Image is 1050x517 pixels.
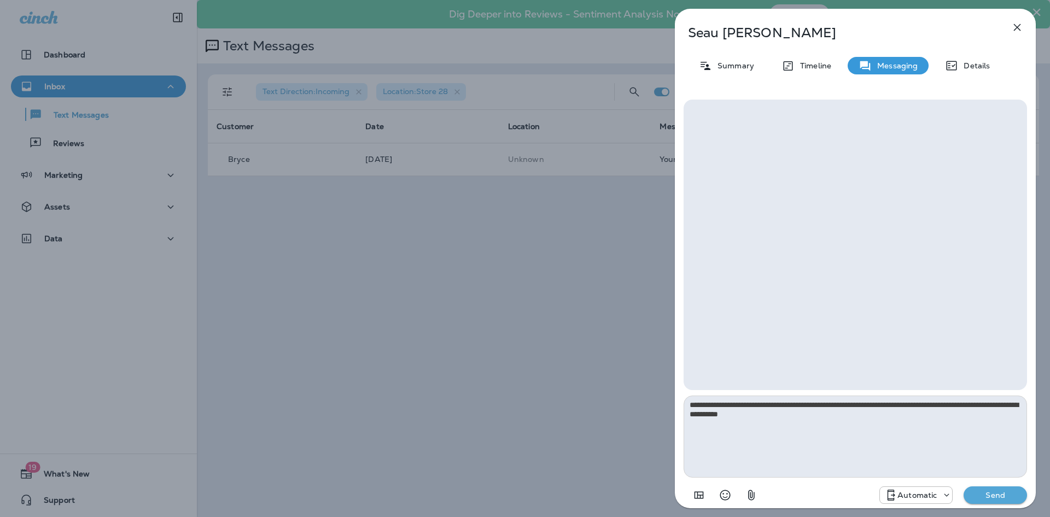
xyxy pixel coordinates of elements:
[714,484,736,506] button: Select an emoji
[964,486,1027,504] button: Send
[688,484,710,506] button: Add in a premade template
[712,61,754,70] p: Summary
[795,61,831,70] p: Timeline
[872,61,918,70] p: Messaging
[958,61,990,70] p: Details
[688,25,987,40] p: Seau [PERSON_NAME]
[972,490,1018,500] p: Send
[897,491,937,499] p: Automatic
